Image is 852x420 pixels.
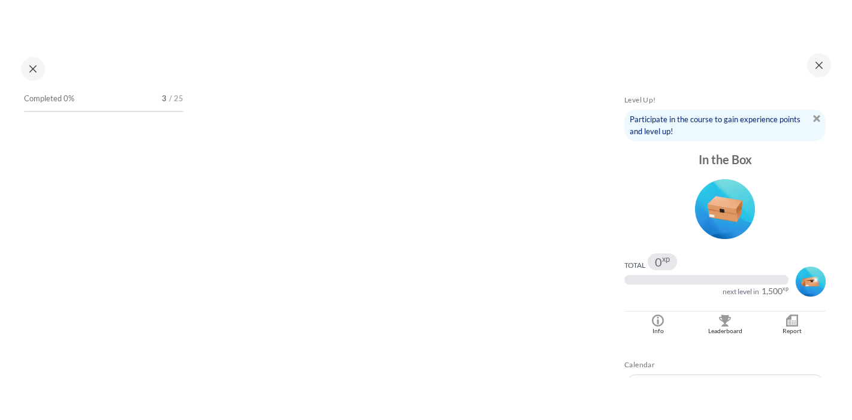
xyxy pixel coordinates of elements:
span: xp [782,287,788,291]
div: Total [624,261,645,270]
a: Info [624,312,691,336]
h5: Calendar [624,360,826,370]
h5: Level Up! [624,95,826,105]
span: Completed 0% [24,93,74,105]
span: 0 [655,256,662,268]
span: / 25 [169,93,183,105]
a: Dismiss notice [813,113,820,122]
a: Leaderboard [691,312,759,336]
div: 0 [655,256,670,268]
div: In the Box [624,151,826,168]
a: Report [759,312,826,336]
div: Participate in the course to gain experience points and level up! [624,110,826,141]
span: 1,500 [762,287,782,295]
div: Info [627,327,688,336]
img: Level #1 [695,179,755,239]
img: Dismiss notice [813,115,820,122]
div: Report [762,327,823,336]
a: Completed 0% 3 / 25 [24,90,183,124]
div: next level in [723,287,759,297]
div: Level #1 [624,175,826,239]
div: Level #2 [796,265,826,297]
img: Level #2 [796,267,826,297]
div: Leaderboard [694,327,756,336]
span: 3 [162,93,167,105]
span: xp [662,256,670,261]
